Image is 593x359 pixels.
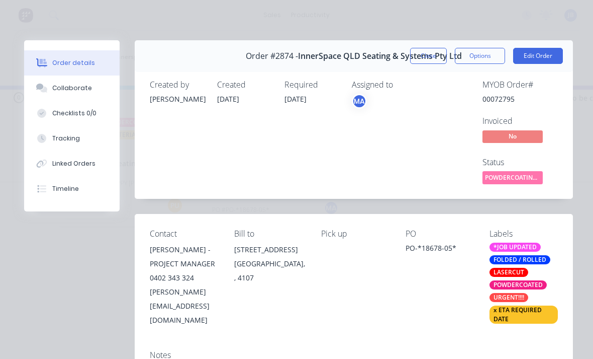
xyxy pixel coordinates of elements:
button: Close [410,48,447,64]
div: *JOB UPDATED [489,243,541,252]
div: FOLDED / ROLLED [489,255,550,264]
div: Linked Orders [52,159,95,168]
span: Order #2874 - [246,51,298,61]
div: LASERCUT [489,268,528,277]
div: Tracking [52,134,80,143]
button: Collaborate [24,76,120,101]
div: [PERSON_NAME] [150,94,205,104]
div: POWDERCOATED [489,280,547,290]
div: Checklists 0/0 [52,109,96,118]
span: [DATE] [217,94,239,104]
div: Order details [52,58,95,67]
div: Bill to [234,229,305,239]
div: Timeline [52,184,79,193]
div: Contact [150,229,218,239]
div: MYOB Order # [482,80,558,90]
button: Linked Orders [24,151,120,176]
div: URGENT!!!! [489,293,528,302]
span: [DATE] [284,94,307,104]
div: [GEOGRAPHIC_DATA], , 4107 [234,257,305,285]
div: Labels [489,229,558,239]
div: [PERSON_NAME] - PROJECT MANAGER [150,243,218,271]
div: Invoiced [482,116,558,126]
div: Pick up [321,229,389,239]
div: Created [217,80,272,90]
div: [STREET_ADDRESS] [234,243,305,257]
div: [STREET_ADDRESS][GEOGRAPHIC_DATA], , 4107 [234,243,305,285]
div: Created by [150,80,205,90]
div: 00072795 [482,94,558,104]
div: [PERSON_NAME][EMAIL_ADDRESS][DOMAIN_NAME] [150,285,218,327]
div: PO [406,229,474,239]
button: Order details [24,50,120,76]
button: MA [352,94,367,109]
div: [PERSON_NAME] - PROJECT MANAGER0402 343 324[PERSON_NAME][EMAIL_ADDRESS][DOMAIN_NAME] [150,243,218,327]
div: x ETA REQUIRED DATE [489,306,558,324]
div: PO-*18678-05* [406,243,474,257]
div: Assigned to [352,80,452,90]
button: Edit Order [513,48,563,64]
div: Collaborate [52,84,92,93]
button: POWDERCOATING/S... [482,171,543,186]
div: Status [482,158,558,167]
span: POWDERCOATING/S... [482,171,543,184]
span: InnerSpace QLD Seating & Systems Pty Ltd [298,51,462,61]
span: No [482,130,543,143]
button: Options [455,48,505,64]
button: Timeline [24,176,120,201]
div: Required [284,80,340,90]
div: 0402 343 324 [150,271,218,285]
button: Checklists 0/0 [24,101,120,126]
button: Tracking [24,126,120,151]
